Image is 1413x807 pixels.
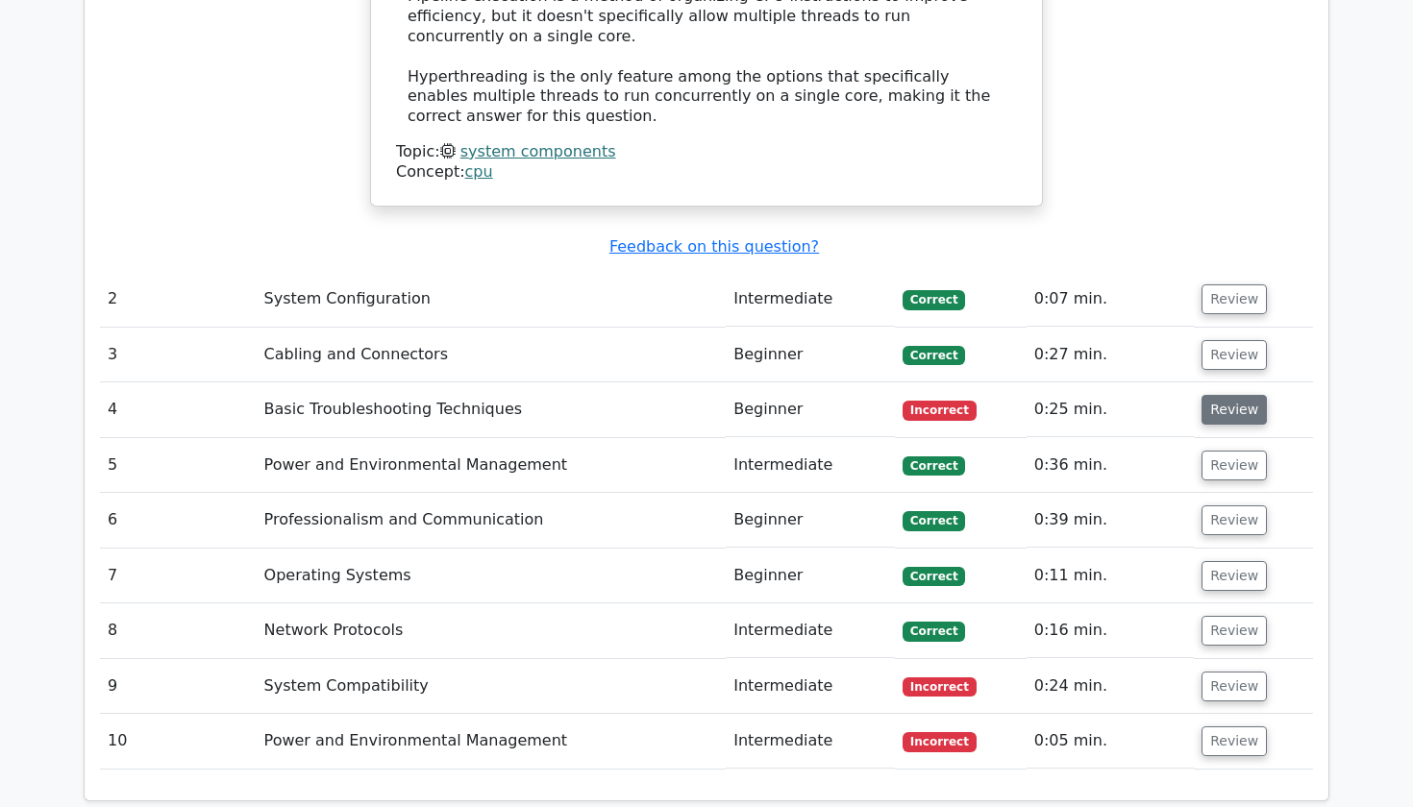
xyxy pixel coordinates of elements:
[1202,561,1267,591] button: Review
[1027,328,1194,382] td: 0:27 min.
[726,272,895,327] td: Intermediate
[100,603,257,658] td: 8
[903,511,965,530] span: Correct
[257,438,727,493] td: Power and Environmental Management
[460,142,616,160] a: system components
[1027,493,1194,548] td: 0:39 min.
[100,328,257,382] td: 3
[465,162,493,181] a: cpu
[1202,451,1267,480] button: Review
[609,237,819,256] a: Feedback on this question?
[903,346,965,365] span: Correct
[1027,603,1194,658] td: 0:16 min.
[396,162,1017,183] div: Concept:
[1027,549,1194,603] td: 0:11 min.
[257,603,727,658] td: Network Protocols
[100,493,257,548] td: 6
[1027,714,1194,769] td: 0:05 min.
[1202,672,1267,701] button: Review
[100,714,257,769] td: 10
[257,659,727,714] td: System Compatibility
[903,456,965,476] span: Correct
[1202,505,1267,535] button: Review
[1202,340,1267,370] button: Review
[903,567,965,586] span: Correct
[903,677,977,697] span: Incorrect
[726,493,895,548] td: Beginner
[1202,395,1267,425] button: Review
[396,142,1017,162] div: Topic:
[1202,616,1267,646] button: Review
[1202,726,1267,756] button: Review
[1202,284,1267,314] button: Review
[1027,438,1194,493] td: 0:36 min.
[1027,659,1194,714] td: 0:24 min.
[257,549,727,603] td: Operating Systems
[726,659,895,714] td: Intermediate
[903,290,965,309] span: Correct
[100,438,257,493] td: 5
[100,659,257,714] td: 9
[100,549,257,603] td: 7
[726,549,895,603] td: Beginner
[726,328,895,382] td: Beginner
[726,714,895,769] td: Intermediate
[1027,272,1194,327] td: 0:07 min.
[257,493,727,548] td: Professionalism and Communication
[257,714,727,769] td: Power and Environmental Management
[100,382,257,437] td: 4
[903,622,965,641] span: Correct
[903,732,977,751] span: Incorrect
[257,382,727,437] td: Basic Troubleshooting Techniques
[726,438,895,493] td: Intermediate
[257,272,727,327] td: System Configuration
[726,382,895,437] td: Beginner
[100,272,257,327] td: 2
[726,603,895,658] td: Intermediate
[1027,382,1194,437] td: 0:25 min.
[903,401,977,420] span: Incorrect
[257,328,727,382] td: Cabling and Connectors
